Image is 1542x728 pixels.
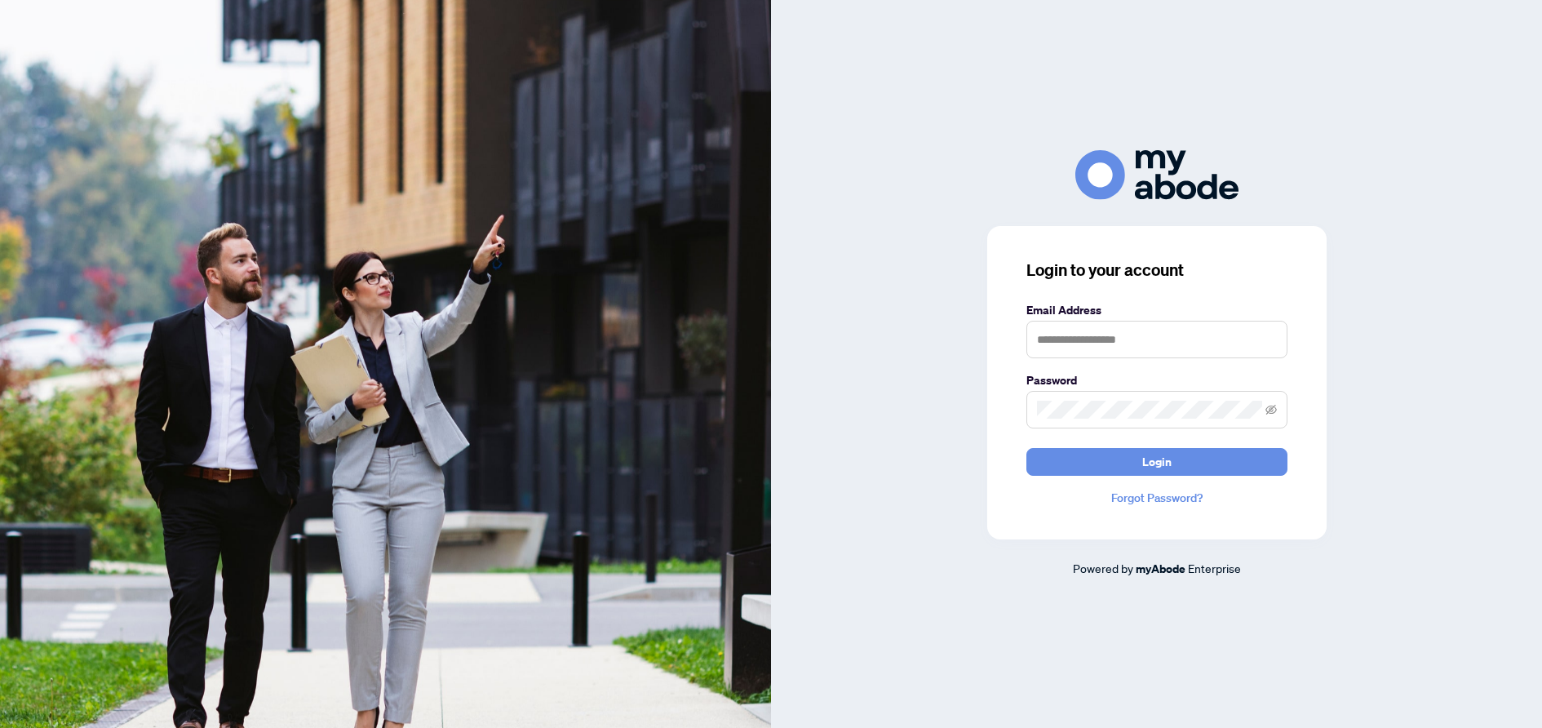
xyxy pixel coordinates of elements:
[1026,371,1287,389] label: Password
[1026,301,1287,319] label: Email Address
[1073,561,1133,575] span: Powered by
[1136,560,1185,578] a: myAbode
[1142,449,1172,475] span: Login
[1265,404,1277,415] span: eye-invisible
[1026,489,1287,507] a: Forgot Password?
[1026,448,1287,476] button: Login
[1026,259,1287,282] h3: Login to your account
[1075,150,1238,200] img: ma-logo
[1188,561,1241,575] span: Enterprise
